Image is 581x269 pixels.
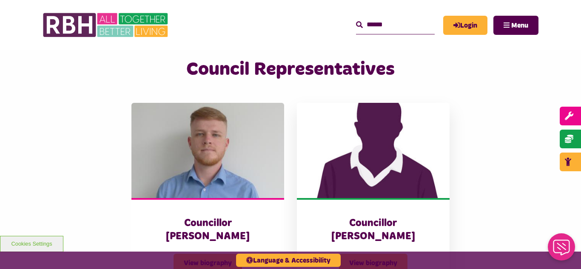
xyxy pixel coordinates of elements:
h2: Council Representatives [125,57,456,82]
button: Language & Accessibility [236,254,341,267]
img: Cllr Williams [131,103,284,198]
input: Search [356,16,435,34]
iframe: Netcall Web Assistant for live chat [543,231,581,269]
button: Navigation [493,16,538,35]
img: RBH [43,8,170,42]
h3: Councillor [PERSON_NAME] [314,217,433,243]
img: Male 2 [297,103,450,198]
a: MyRBH [443,16,487,35]
h3: Councillor [PERSON_NAME] [148,217,267,243]
span: Menu [511,22,528,29]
